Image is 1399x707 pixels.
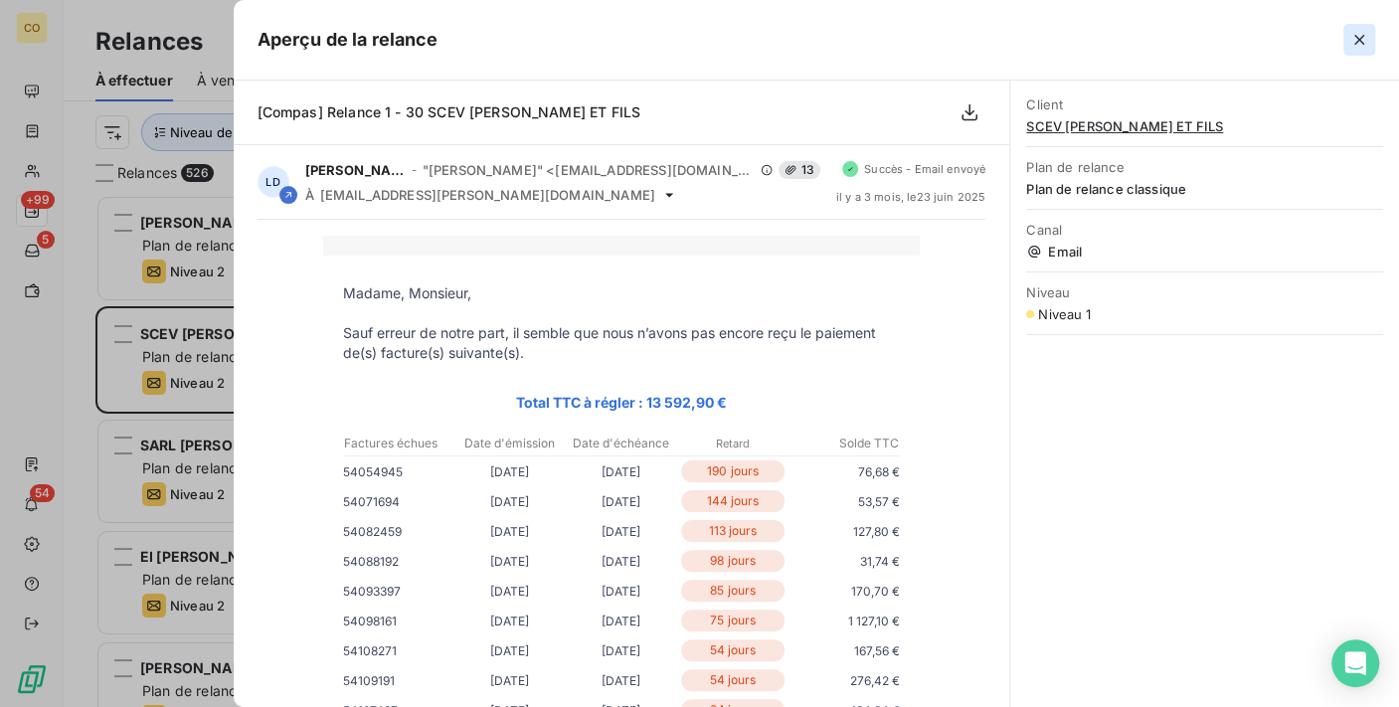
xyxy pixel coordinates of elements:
[454,581,566,602] p: [DATE]
[1026,96,1383,112] span: Client
[566,611,677,631] p: [DATE]
[681,550,785,572] p: 98 jours
[1026,181,1383,197] span: Plan de relance classique
[788,551,900,572] p: 31,74 €
[320,187,655,203] span: [EMAIL_ADDRESS][PERSON_NAME][DOMAIN_NAME]
[681,520,785,542] p: 113 jours
[1026,244,1383,260] span: Email
[343,391,900,414] p: Total TTC à régler : 13 592,90 €
[344,435,453,452] p: Factures échues
[566,581,677,602] p: [DATE]
[305,162,406,178] span: [PERSON_NAME]
[1026,284,1383,300] span: Niveau
[258,166,289,198] div: LD
[305,187,314,203] span: À
[1038,306,1091,322] span: Niveau 1
[423,162,756,178] span: "[PERSON_NAME]" <[EMAIL_ADDRESS][DOMAIN_NAME]>
[788,491,900,512] p: 53,57 €
[343,611,454,631] p: 54098161
[788,581,900,602] p: 170,70 €
[788,670,900,691] p: 276,42 €
[454,521,566,542] p: [DATE]
[681,610,785,631] p: 75 jours
[343,491,454,512] p: 54071694
[836,191,985,203] span: il y a 3 mois , le 23 juin 2025
[788,461,900,482] p: 76,68 €
[1331,639,1379,687] div: Open Intercom Messenger
[343,521,454,542] p: 54082459
[455,435,565,452] p: Date d'émission
[454,611,566,631] p: [DATE]
[454,461,566,482] p: [DATE]
[1026,159,1383,175] span: Plan de relance
[788,611,900,631] p: 1 127,10 €
[567,435,676,452] p: Date d'échéance
[681,639,785,661] p: 54 jours
[788,521,900,542] p: 127,80 €
[412,164,417,176] span: -
[681,490,785,512] p: 144 jours
[864,163,985,175] span: Succès - Email envoyé
[566,670,677,691] p: [DATE]
[678,435,787,452] p: Retard
[566,491,677,512] p: [DATE]
[566,521,677,542] p: [DATE]
[258,103,641,120] span: [Compas] Relance 1 - 30 SCEV [PERSON_NAME] ET FILS
[1026,118,1383,134] span: SCEV [PERSON_NAME] ET FILS
[454,640,566,661] p: [DATE]
[681,580,785,602] p: 85 jours
[566,551,677,572] p: [DATE]
[681,669,785,691] p: 54 jours
[681,460,785,482] p: 190 jours
[789,435,899,452] p: Solde TTC
[258,26,438,54] h5: Aperçu de la relance
[343,283,900,303] p: Madame, Monsieur,
[566,461,677,482] p: [DATE]
[1026,222,1383,238] span: Canal
[343,670,454,691] p: 54109191
[454,551,566,572] p: [DATE]
[788,640,900,661] p: 167,56 €
[343,461,454,482] p: 54054945
[343,640,454,661] p: 54108271
[779,161,819,179] span: 13
[454,491,566,512] p: [DATE]
[566,640,677,661] p: [DATE]
[343,323,900,363] p: Sauf erreur de notre part, il semble que nous n’avons pas encore reçu le paiement de(s) facture(s...
[343,551,454,572] p: 54088192
[454,670,566,691] p: [DATE]
[343,581,454,602] p: 54093397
